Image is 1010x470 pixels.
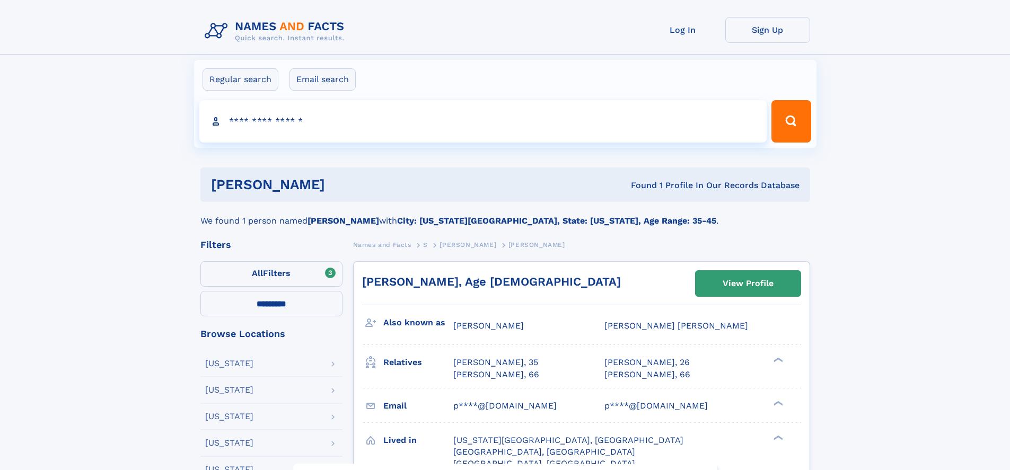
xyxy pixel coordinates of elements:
label: Email search [289,68,356,91]
span: [GEOGRAPHIC_DATA], [GEOGRAPHIC_DATA] [453,447,635,457]
div: [US_STATE] [205,386,253,394]
button: Search Button [771,100,811,143]
img: Logo Names and Facts [200,17,353,46]
span: S [423,241,428,249]
a: Log In [640,17,725,43]
a: View Profile [696,271,801,296]
div: ❯ [771,357,784,363]
span: [GEOGRAPHIC_DATA], [GEOGRAPHIC_DATA] [453,458,635,468]
span: All [252,268,263,278]
div: ❯ [771,400,784,406]
a: Names and Facts [353,238,411,251]
h3: Relatives [383,353,453,371]
a: [PERSON_NAME], Age [DEMOGRAPHIC_DATA] [362,275,621,288]
input: search input [199,100,767,143]
h3: Email [383,397,453,415]
b: [PERSON_NAME] [308,216,379,226]
a: S [423,238,428,251]
div: Found 1 Profile In Our Records Database [478,180,800,191]
b: City: [US_STATE][GEOGRAPHIC_DATA], State: [US_STATE], Age Range: 35-45 [397,216,716,226]
div: We found 1 person named with . [200,202,810,227]
a: Sign Up [725,17,810,43]
span: [PERSON_NAME] [PERSON_NAME] [604,321,748,331]
div: [US_STATE] [205,359,253,368]
a: [PERSON_NAME], 35 [453,357,538,368]
a: [PERSON_NAME], 26 [604,357,690,368]
span: [PERSON_NAME] [440,241,496,249]
h3: Lived in [383,431,453,449]
label: Regular search [203,68,278,91]
a: [PERSON_NAME], 66 [604,369,690,380]
span: [PERSON_NAME] [508,241,565,249]
div: Filters [200,240,342,250]
a: [PERSON_NAME], 66 [453,369,539,380]
div: ❯ [771,434,784,441]
span: [US_STATE][GEOGRAPHIC_DATA], [GEOGRAPHIC_DATA] [453,435,683,445]
span: [PERSON_NAME] [453,321,524,331]
h3: Also known as [383,314,453,332]
div: Browse Locations [200,329,342,339]
label: Filters [200,261,342,287]
div: [US_STATE] [205,412,253,421]
h1: [PERSON_NAME] [211,178,478,191]
div: View Profile [723,271,774,296]
a: [PERSON_NAME] [440,238,496,251]
div: [US_STATE] [205,439,253,447]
